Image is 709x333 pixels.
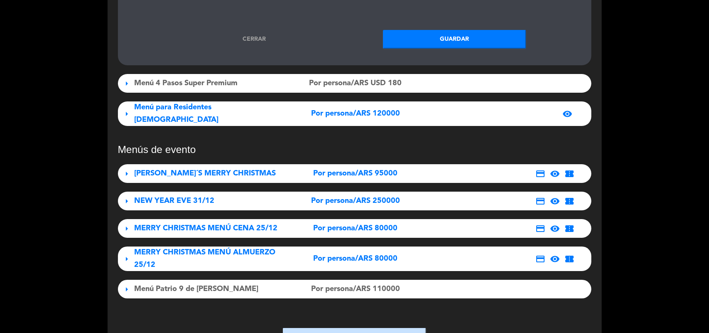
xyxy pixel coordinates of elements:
[550,224,560,234] span: visibility
[122,79,132,89] span: arrow_right
[550,196,560,206] span: visibility
[564,196,574,206] span: confirmation_number
[314,253,398,265] span: Por persona/ARS 80000
[535,196,545,206] span: credit_card
[535,224,545,234] span: credit_card
[135,249,276,268] span: MERRY CHRISTMAS MENÚ ALMUERZO 25/12
[535,254,545,264] span: credit_card
[135,285,259,293] span: Menú Patrio 9 de [PERSON_NAME]
[564,224,574,234] span: confirmation_number
[122,254,132,264] span: arrow_right
[311,108,400,120] span: Por persona/ARS 120000
[122,224,132,234] span: arrow_right
[562,79,572,89] span: visibility_off
[122,109,132,119] span: arrow_right
[122,196,132,206] span: arrow_right
[535,169,545,179] span: credit_card
[550,254,560,264] span: visibility
[562,109,572,119] span: visibility
[183,35,326,44] a: Cerrar
[314,222,398,234] span: Por persona/ARS 80000
[135,79,238,87] span: Menú 4 Pasos Super Premium
[383,30,526,49] button: Guardar
[564,254,574,264] span: confirmation_number
[118,143,591,155] h3: Menús de evento
[564,284,574,294] span: confirmation_number
[122,169,132,179] span: arrow_right
[309,77,402,89] span: Por persona/ARS USD 180
[311,195,400,207] span: Por persona/ARS 250000
[135,170,276,177] span: [PERSON_NAME]´S MERRY CHRISTMAS
[314,168,398,180] span: Por persona/ARS 95000
[311,283,400,295] span: Por persona/ARS 110000
[135,224,278,232] span: MERRY CHRISTMAS MENÚ CENA 25/12
[550,284,560,294] span: visibility_off
[135,197,215,205] span: NEW YEAR EVE 31/12
[550,169,560,179] span: visibility
[122,284,132,294] span: arrow_right
[564,169,574,179] span: confirmation_number
[537,286,544,293] span: credit_card
[135,104,219,123] span: Menú para Residentes [DEMOGRAPHIC_DATA]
